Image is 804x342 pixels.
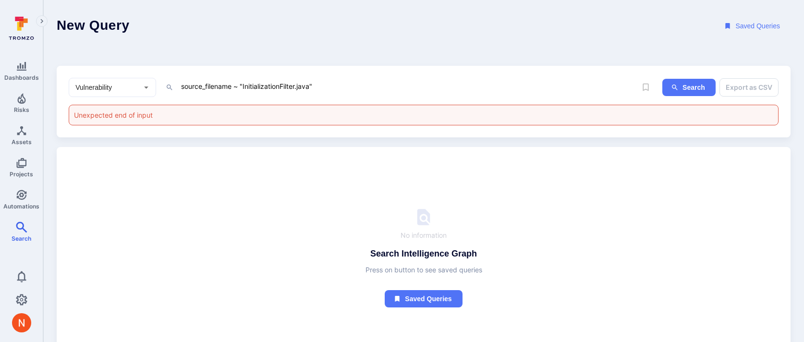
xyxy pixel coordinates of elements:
[140,81,152,93] button: Open
[719,78,779,97] button: Export as CSV
[385,290,462,308] button: Saved queries
[38,17,45,25] i: Expand navigation menu
[69,105,779,125] div: Unexpected end of input
[180,80,636,92] textarea: Intelligence Graph search area
[662,79,716,97] button: ig-search
[12,313,31,332] img: ACg8ocIprwjrgDQnDsNSk9Ghn5p5-B8DpAKWoJ5Gi9syOE4K59tr4Q=s96-c
[365,265,482,275] span: Press on button to see saved queries
[10,171,33,178] span: Projects
[3,203,39,210] span: Automations
[385,275,462,308] a: Saved queries
[73,83,137,92] input: Select basic entity
[12,313,31,332] div: Neeren Patki
[36,15,48,27] button: Expand navigation menu
[4,74,39,81] span: Dashboards
[12,235,31,242] span: Search
[57,17,130,35] h1: New Query
[370,248,477,259] h4: Search Intelligence Graph
[401,231,447,240] span: No information
[12,138,32,146] span: Assets
[14,106,29,113] span: Risks
[637,78,655,96] span: Save query
[715,17,791,35] button: Saved Queries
